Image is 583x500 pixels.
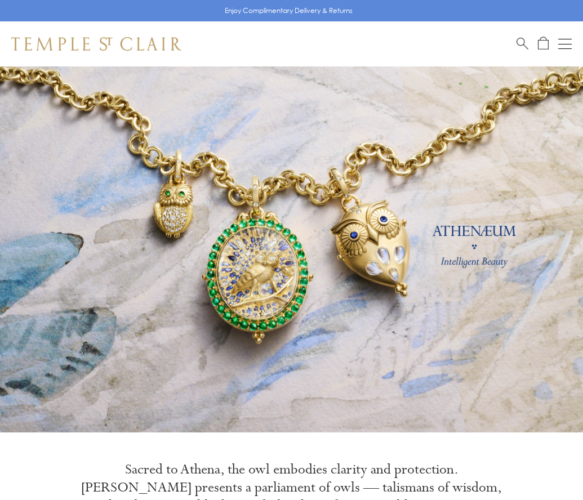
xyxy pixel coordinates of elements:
a: Search [517,37,528,51]
button: Open navigation [558,37,572,51]
a: Open Shopping Bag [538,37,549,51]
p: Enjoy Complimentary Delivery & Returns [225,5,353,16]
img: Temple St. Clair [11,37,181,51]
